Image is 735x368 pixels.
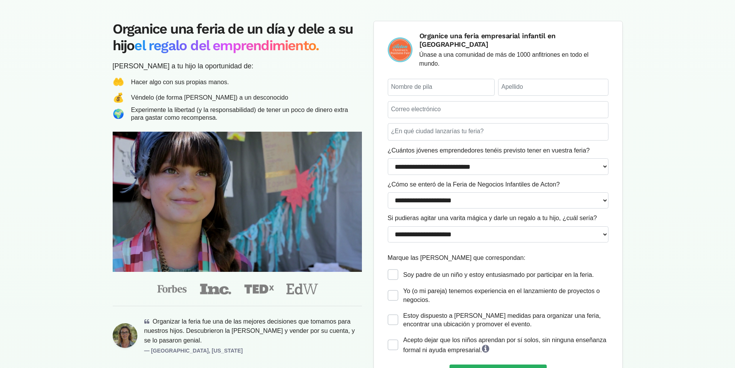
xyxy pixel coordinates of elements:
img: inc-ff44fbf6c2e08814d02e9de779f5dfa52292b9cd745a9c9ba490939733b0a811.png [199,283,231,295]
font: Organice una feria de un día y dele a su hijo [113,21,353,54]
font: Experimente la libertad (y la responsabilidad) de tener un poco de dinero extra para gastar como ... [131,106,348,120]
font: Yo (o mi pareja) tenemos experiencia en el lanzamiento de proyectos o negocios. [403,287,600,303]
font: el regalo del emprendimiento. [134,37,319,54]
font: Soy padre de un niño y estoy entusiasmado por participar en la feria. [403,271,594,278]
font: [PERSON_NAME] a tu hijo la oportunidad de: [113,62,253,70]
img: logo-09e7f61fd0461591446672a45e28a4aa4e3f772ea81a4ddf9c7371a8bcc222a1.png [388,37,412,62]
img: tedx-13a865a45376fdabb197df72506254416b52198507f0d7e8a0b1bf7ecf255dd6.png [243,283,275,295]
font: Véndelo (de forma [PERSON_NAME]) a un desconocido [131,94,289,101]
font: — [GEOGRAPHIC_DATA], [US_STATE] [144,348,243,354]
font: Hacer algo con sus propias manos. [131,78,229,85]
font: 🤲 [113,76,124,87]
font: Acepto dejar que los niños aprendan por sí solos, sin ninguna enseñanza formal ni ayuda empresarial. [403,336,606,353]
font: Estoy dispuesto a [PERSON_NAME] medidas para organizar una feria, encontrar una ubicación y promo... [403,312,601,328]
font: ¿Cómo se enteró de la Feria de Negocios Infantiles de Acton? [388,181,560,188]
font: ¿Cuántos jóvenes emprendedores tenéis previsto tener en vuestra feria? [388,147,590,154]
font: 💰 [113,92,124,103]
font: Marque las [PERSON_NAME] que correspondan: [388,254,525,261]
font: Organizar la feria fue una de las mejores decisiones que tomamos para nuestros hijos. Descubriero... [144,318,355,344]
font: Únase a una comunidad de más de 1000 anfitriones en todo el mundo. [419,51,589,67]
img: forbes-fa5d64866bcb1cab5e5385ee4197b3af65bd4ce70a33c46b7494fa0b80b137fa.png [156,282,188,295]
img: austin-c2b7ed1d0003f7d847319f77881fa53dfa6c3adc9ec44ab2cac26782bf3a7d1c.png [113,323,137,348]
font: 🌍 [113,109,124,119]
font: Si pudieras agitar una varita mágica y darle un regalo a tu hijo, ¿cuál sería? [388,214,597,221]
img: educationweek-b44e3a78a0cc50812acddf996c80439c68a45cffb8f3ee3cd50a8b6969dbcca9.png [286,283,318,295]
font: Organice una feria empresarial infantil en [GEOGRAPHIC_DATA] [419,32,556,48]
